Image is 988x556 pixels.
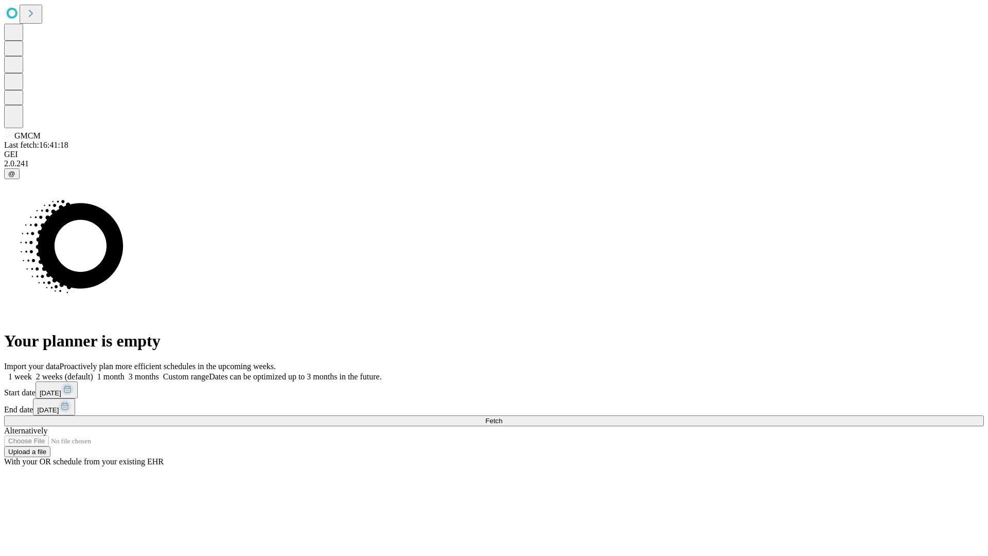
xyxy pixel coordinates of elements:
[4,457,164,466] span: With your OR schedule from your existing EHR
[4,362,60,371] span: Import your data
[36,381,78,398] button: [DATE]
[4,332,984,351] h1: Your planner is empty
[37,406,59,414] span: [DATE]
[485,417,502,425] span: Fetch
[4,426,47,435] span: Alternatively
[97,372,125,381] span: 1 month
[4,159,984,168] div: 2.0.241
[8,372,32,381] span: 1 week
[14,131,41,140] span: GMCM
[4,381,984,398] div: Start date
[209,372,381,381] span: Dates can be optimized up to 3 months in the future.
[4,150,984,159] div: GEI
[129,372,159,381] span: 3 months
[163,372,209,381] span: Custom range
[40,389,61,397] span: [DATE]
[60,362,276,371] span: Proactively plan more efficient schedules in the upcoming weeks.
[4,446,50,457] button: Upload a file
[4,415,984,426] button: Fetch
[33,398,75,415] button: [DATE]
[4,141,68,149] span: Last fetch: 16:41:18
[36,372,93,381] span: 2 weeks (default)
[8,170,15,178] span: @
[4,168,20,179] button: @
[4,398,984,415] div: End date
